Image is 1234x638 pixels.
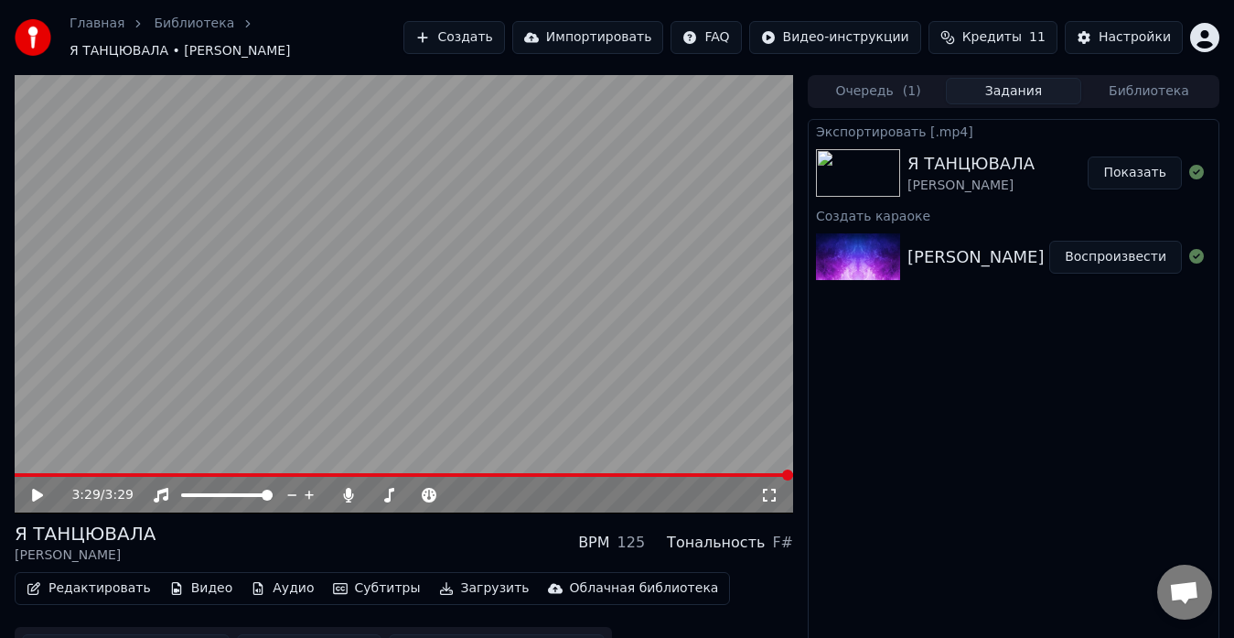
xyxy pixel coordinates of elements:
[162,576,241,601] button: Видео
[71,486,115,504] div: /
[772,532,793,554] div: F#
[749,21,921,54] button: Видео-инструкции
[810,78,946,104] button: Очередь
[71,486,100,504] span: 3:29
[243,576,321,601] button: Аудио
[70,15,403,60] nav: breadcrumb
[667,532,765,554] div: Тональность
[962,28,1022,47] span: Кредиты
[432,576,537,601] button: Загрузить
[15,19,51,56] img: youka
[570,579,719,598] div: Облачная библиотека
[907,151,1035,177] div: Я ТАНЦЮВАЛА
[1157,565,1212,620] div: Відкритий чат
[105,486,134,504] span: 3:29
[1029,28,1046,47] span: 11
[70,42,291,60] span: Я ТАНЦЮВАЛА • [PERSON_NAME]
[512,21,664,54] button: Импортировать
[907,244,1187,270] div: [PERSON_NAME] - Я ТАНЦЮВАЛА
[907,177,1035,195] div: [PERSON_NAME]
[19,576,158,601] button: Редактировать
[671,21,741,54] button: FAQ
[326,576,428,601] button: Субтитры
[15,521,156,546] div: Я ТАНЦЮВАЛА
[1065,21,1183,54] button: Настройки
[1099,28,1171,47] div: Настройки
[15,546,156,565] div: [PERSON_NAME]
[946,78,1081,104] button: Задания
[403,21,504,54] button: Создать
[154,15,234,33] a: Библиотека
[1081,78,1217,104] button: Библиотека
[903,82,921,101] span: ( 1 )
[617,532,646,554] div: 125
[809,120,1218,142] div: Экспортировать [.mp4]
[928,21,1057,54] button: Кредиты11
[70,15,124,33] a: Главная
[578,532,609,554] div: BPM
[1049,241,1182,274] button: Воспроизвести
[809,204,1218,226] div: Создать караоке
[1088,157,1182,189] button: Показать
